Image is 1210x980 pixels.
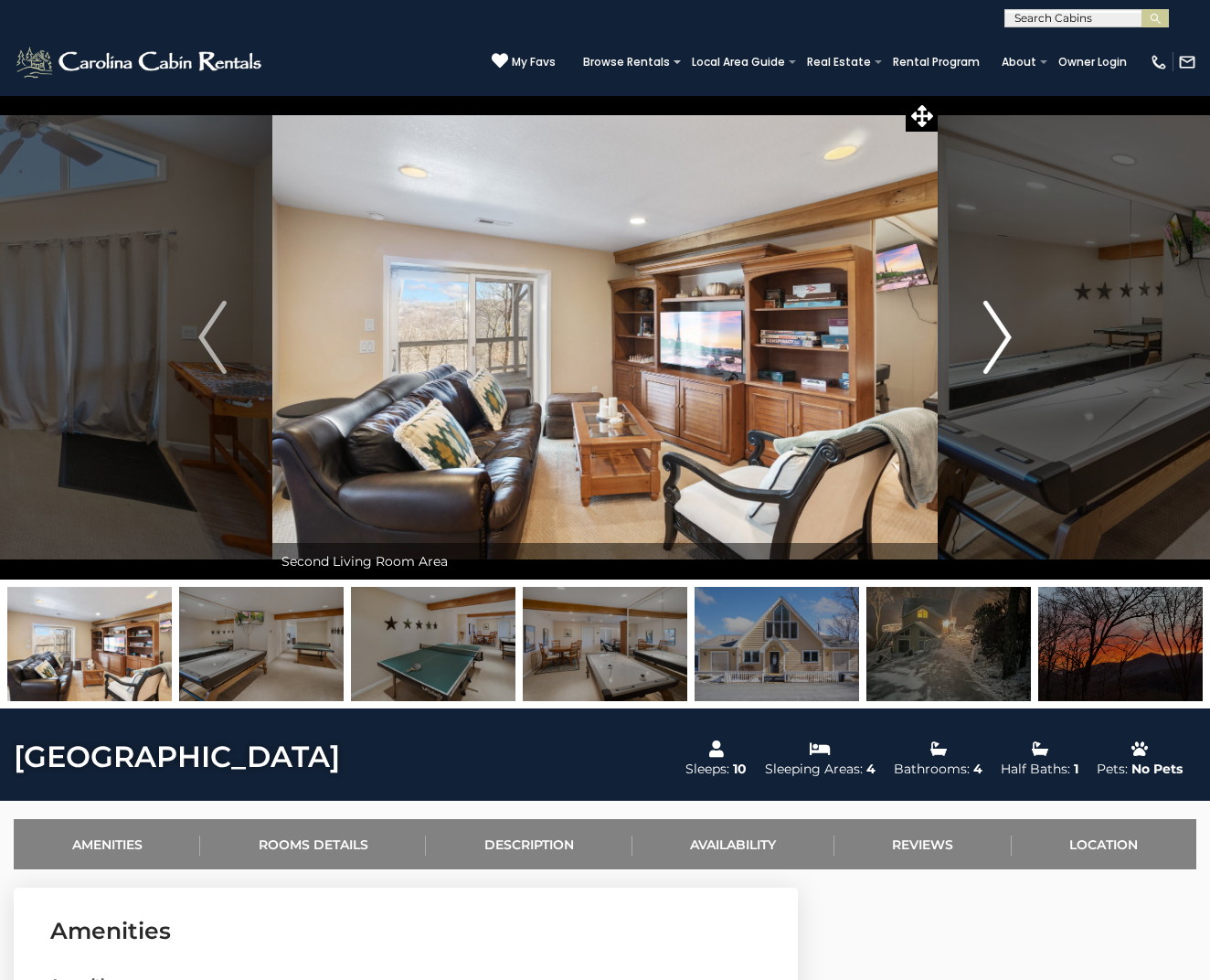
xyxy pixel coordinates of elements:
a: Local Area Guide [683,49,794,75]
img: 163279020 [7,587,172,701]
a: Description [426,819,632,869]
h3: Amenities [50,915,761,947]
img: 163279022 [351,587,515,701]
a: Browse Rentals [574,49,679,75]
a: Reviews [834,819,1012,869]
a: Availability [632,819,834,869]
a: Rooms Details [200,819,426,869]
a: Owner Login [1049,49,1136,75]
div: Second Living Room Area [272,543,938,580]
img: 163279025 [1038,587,1203,701]
button: Next [938,95,1057,580]
img: mail-regular-white.png [1178,53,1196,71]
a: Location [1012,819,1196,869]
button: Previous [153,95,272,580]
img: phone-regular-white.png [1150,53,1168,71]
img: arrow [983,301,1011,374]
a: About [992,49,1045,75]
img: arrow [198,301,226,374]
img: 163279024 [695,587,859,701]
img: 163279023 [523,587,687,701]
a: Amenities [14,819,200,869]
img: 163279021 [179,587,344,701]
a: My Favs [492,52,556,71]
img: 167058622 [866,587,1031,701]
a: Real Estate [798,49,880,75]
img: White-1-2.png [14,44,267,80]
a: Rental Program [884,49,989,75]
span: My Favs [512,54,556,70]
